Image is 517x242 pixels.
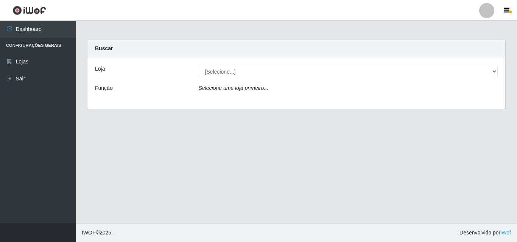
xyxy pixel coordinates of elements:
[82,229,113,237] span: © 2025 .
[199,85,268,91] i: Selecione uma loja primeiro...
[500,230,511,236] a: iWof
[12,6,46,15] img: CoreUI Logo
[95,65,105,73] label: Loja
[95,45,113,51] strong: Buscar
[95,84,113,92] label: Função
[82,230,96,236] span: IWOF
[459,229,511,237] span: Desenvolvido por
